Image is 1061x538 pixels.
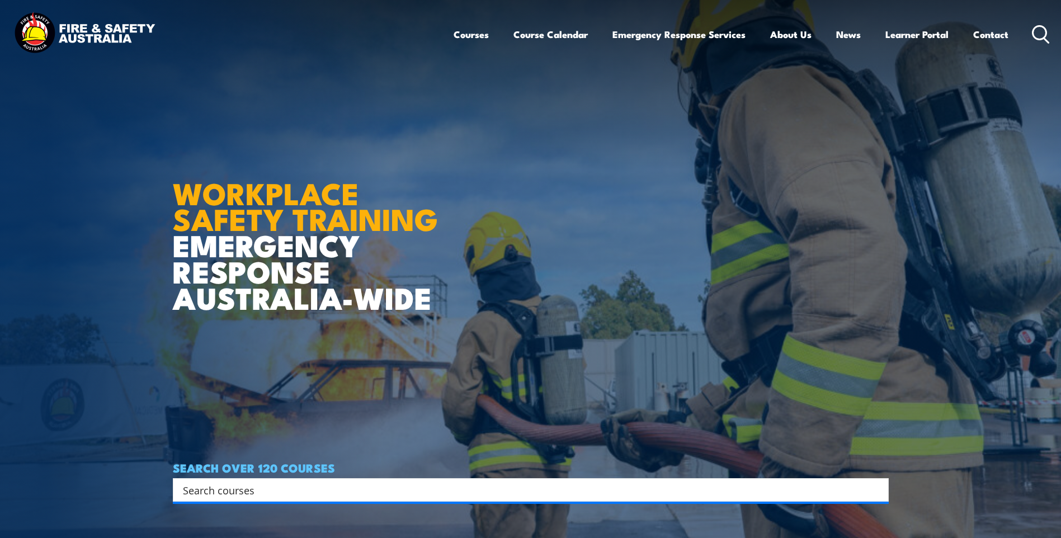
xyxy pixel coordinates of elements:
a: Courses [454,20,489,49]
strong: WORKPLACE SAFETY TRAINING [173,169,438,242]
a: Emergency Response Services [612,20,746,49]
h4: SEARCH OVER 120 COURSES [173,461,889,474]
a: Course Calendar [513,20,588,49]
input: Search input [183,482,864,498]
a: Learner Portal [885,20,949,49]
form: Search form [185,482,866,498]
a: News [836,20,861,49]
a: About Us [770,20,812,49]
button: Search magnifier button [869,482,885,498]
a: Contact [973,20,1008,49]
h1: EMERGENCY RESPONSE AUSTRALIA-WIDE [173,152,446,310]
